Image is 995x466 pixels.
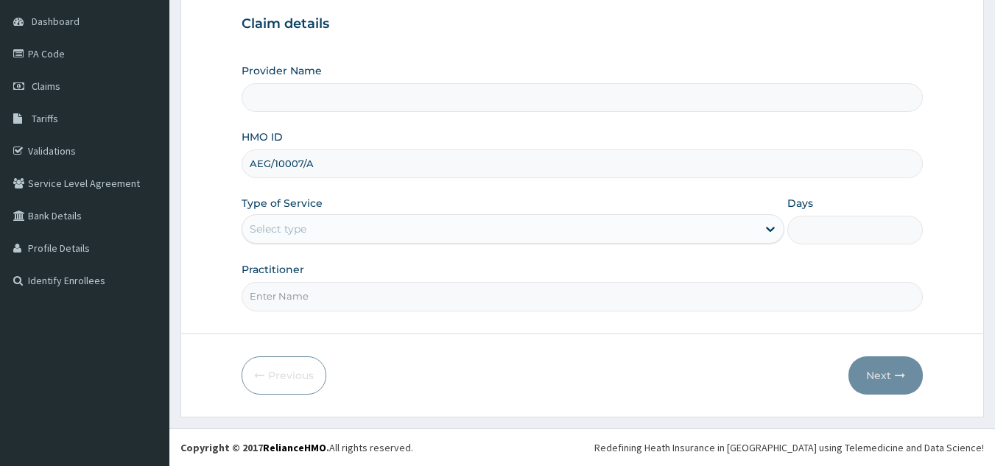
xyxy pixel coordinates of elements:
button: Next [848,356,923,395]
label: Practitioner [242,262,304,277]
label: Type of Service [242,196,323,211]
a: RelianceHMO [263,441,326,454]
label: Days [787,196,813,211]
span: Claims [32,80,60,93]
button: Previous [242,356,326,395]
footer: All rights reserved. [169,428,995,466]
span: Tariffs [32,112,58,125]
input: Enter Name [242,282,924,311]
div: Redefining Heath Insurance in [GEOGRAPHIC_DATA] using Telemedicine and Data Science! [594,440,984,455]
label: Provider Name [242,63,322,78]
strong: Copyright © 2017 . [180,441,329,454]
h3: Claim details [242,16,924,32]
span: Dashboard [32,15,80,28]
div: Select type [250,222,306,236]
label: HMO ID [242,130,283,144]
input: Enter HMO ID [242,149,924,178]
